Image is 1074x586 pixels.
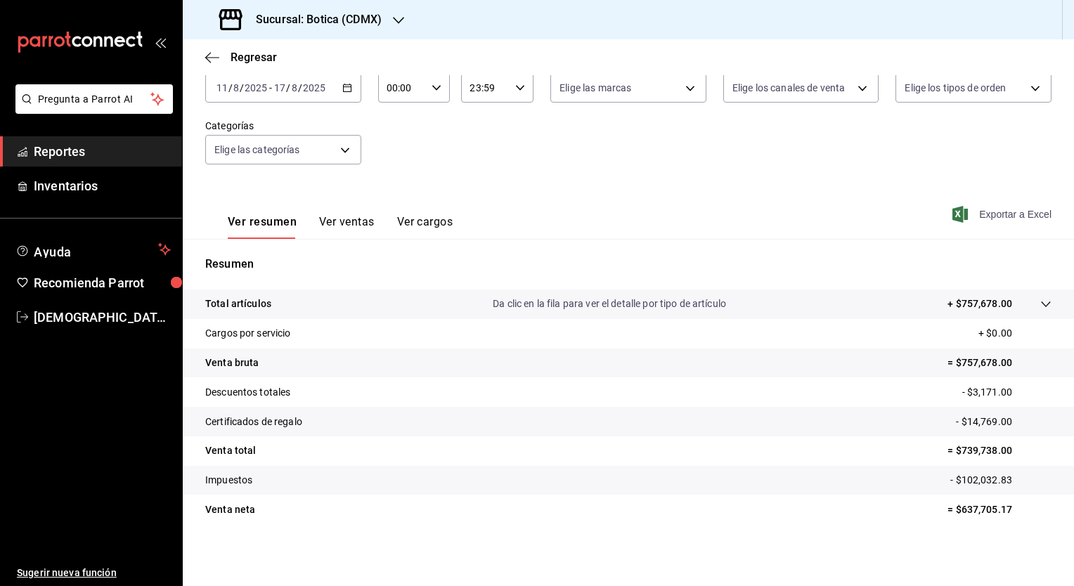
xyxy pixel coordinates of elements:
[291,82,298,93] input: --
[244,82,268,93] input: ----
[269,82,272,93] span: -
[397,215,453,239] button: Ver cargos
[34,241,153,258] span: Ayuda
[228,82,233,93] span: /
[205,473,252,488] p: Impuestos
[955,206,1052,223] button: Exportar a Excel
[245,11,382,28] h3: Sucursal: Botica (CDMX)
[205,385,290,400] p: Descuentos totales
[956,415,1052,429] p: - $14,769.00
[273,82,286,93] input: --
[205,297,271,311] p: Total artículos
[905,81,1006,95] span: Elige los tipos de orden
[34,142,171,161] span: Reportes
[214,143,300,157] span: Elige las categorías
[947,443,1052,458] p: = $739,738.00
[962,385,1052,400] p: - $3,171.00
[205,51,277,64] button: Regresar
[205,356,259,370] p: Venta bruta
[286,82,290,93] span: /
[34,308,171,327] span: [DEMOGRAPHIC_DATA][PERSON_NAME][DATE]
[205,256,1052,273] p: Resumen
[493,297,726,311] p: Da clic en la fila para ver el detalle por tipo de artículo
[302,82,326,93] input: ----
[34,176,171,195] span: Inventarios
[205,415,302,429] p: Certificados de regalo
[15,84,173,114] button: Pregunta a Parrot AI
[155,37,166,48] button: open_drawer_menu
[10,102,173,117] a: Pregunta a Parrot AI
[732,81,845,95] span: Elige los canales de venta
[205,121,361,131] label: Categorías
[950,473,1052,488] p: - $102,032.83
[228,215,297,239] button: Ver resumen
[978,326,1052,341] p: + $0.00
[34,273,171,292] span: Recomienda Parrot
[17,566,171,580] span: Sugerir nueva función
[240,82,244,93] span: /
[205,443,256,458] p: Venta total
[228,215,453,239] div: navigation tabs
[947,297,1012,311] p: + $757,678.00
[947,356,1052,370] p: = $757,678.00
[559,81,631,95] span: Elige las marcas
[231,51,277,64] span: Regresar
[319,215,375,239] button: Ver ventas
[216,82,228,93] input: --
[947,502,1052,517] p: = $637,705.17
[233,82,240,93] input: --
[205,502,255,517] p: Venta neta
[205,326,291,341] p: Cargos por servicio
[298,82,302,93] span: /
[38,92,151,107] span: Pregunta a Parrot AI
